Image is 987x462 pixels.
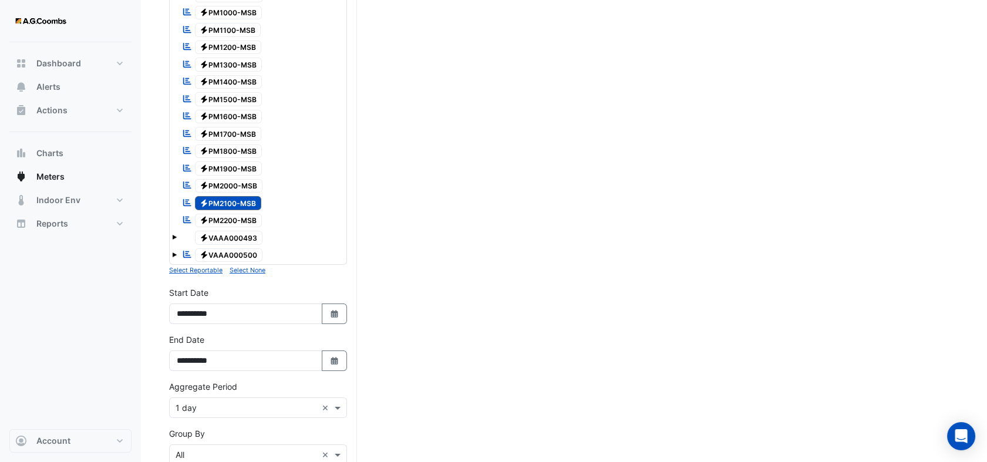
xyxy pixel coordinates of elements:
[9,75,132,99] button: Alerts
[182,197,193,207] fa-icon: Reportable
[195,6,262,20] span: PM1000-MSB
[169,267,223,274] small: Select Reportable
[14,9,67,33] img: Company Logo
[9,99,132,122] button: Actions
[195,214,262,228] span: PM2200-MSB
[9,165,132,188] button: Meters
[182,128,193,138] fa-icon: Reportable
[15,194,27,206] app-icon: Indoor Env
[200,181,208,190] fa-icon: Electricity
[15,147,27,159] app-icon: Charts
[36,58,81,69] span: Dashboard
[15,171,27,183] app-icon: Meters
[195,179,263,193] span: PM2000-MSB
[182,42,193,52] fa-icon: Reportable
[36,218,68,230] span: Reports
[200,129,208,138] fa-icon: Electricity
[15,218,27,230] app-icon: Reports
[947,422,975,450] div: Open Intercom Messenger
[322,402,332,414] span: Clear
[182,76,193,86] fa-icon: Reportable
[200,164,208,173] fa-icon: Electricity
[182,180,193,190] fa-icon: Reportable
[195,231,263,245] span: VAAA000493
[200,147,208,156] fa-icon: Electricity
[182,7,193,17] fa-icon: Reportable
[195,144,262,159] span: PM1800-MSB
[15,58,27,69] app-icon: Dashboard
[36,435,70,447] span: Account
[200,95,208,103] fa-icon: Electricity
[200,112,208,121] fa-icon: Electricity
[169,333,204,346] label: End Date
[169,427,205,440] label: Group By
[200,60,208,69] fa-icon: Electricity
[195,196,262,210] span: PM2100-MSB
[36,104,68,116] span: Actions
[9,141,132,165] button: Charts
[200,198,208,207] fa-icon: Electricity
[195,127,262,141] span: PM1700-MSB
[169,265,223,275] button: Select Reportable
[36,147,63,159] span: Charts
[230,265,265,275] button: Select None
[36,81,60,93] span: Alerts
[182,163,193,173] fa-icon: Reportable
[329,356,340,366] fa-icon: Select Date
[195,58,262,72] span: PM1300-MSB
[182,93,193,103] fa-icon: Reportable
[195,92,262,106] span: PM1500-MSB
[200,8,208,17] fa-icon: Electricity
[169,286,208,299] label: Start Date
[195,23,261,37] span: PM1100-MSB
[195,75,262,89] span: PM1400-MSB
[195,110,262,124] span: PM1600-MSB
[200,233,208,242] fa-icon: Electricity
[182,146,193,156] fa-icon: Reportable
[195,248,263,262] span: VAAA000500
[9,212,132,235] button: Reports
[322,448,332,461] span: Clear
[200,216,208,225] fa-icon: Electricity
[9,52,132,75] button: Dashboard
[36,171,65,183] span: Meters
[200,251,208,259] fa-icon: Electricity
[182,249,193,259] fa-icon: Reportable
[15,81,27,93] app-icon: Alerts
[200,77,208,86] fa-icon: Electricity
[329,309,340,319] fa-icon: Select Date
[195,161,262,176] span: PM1900-MSB
[15,104,27,116] app-icon: Actions
[182,215,193,225] fa-icon: Reportable
[182,111,193,121] fa-icon: Reportable
[200,43,208,52] fa-icon: Electricity
[169,380,237,393] label: Aggregate Period
[9,188,132,212] button: Indoor Env
[195,41,262,55] span: PM1200-MSB
[36,194,80,206] span: Indoor Env
[182,59,193,69] fa-icon: Reportable
[200,25,208,34] fa-icon: Electricity
[230,267,265,274] small: Select None
[182,24,193,34] fa-icon: Reportable
[9,429,132,453] button: Account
